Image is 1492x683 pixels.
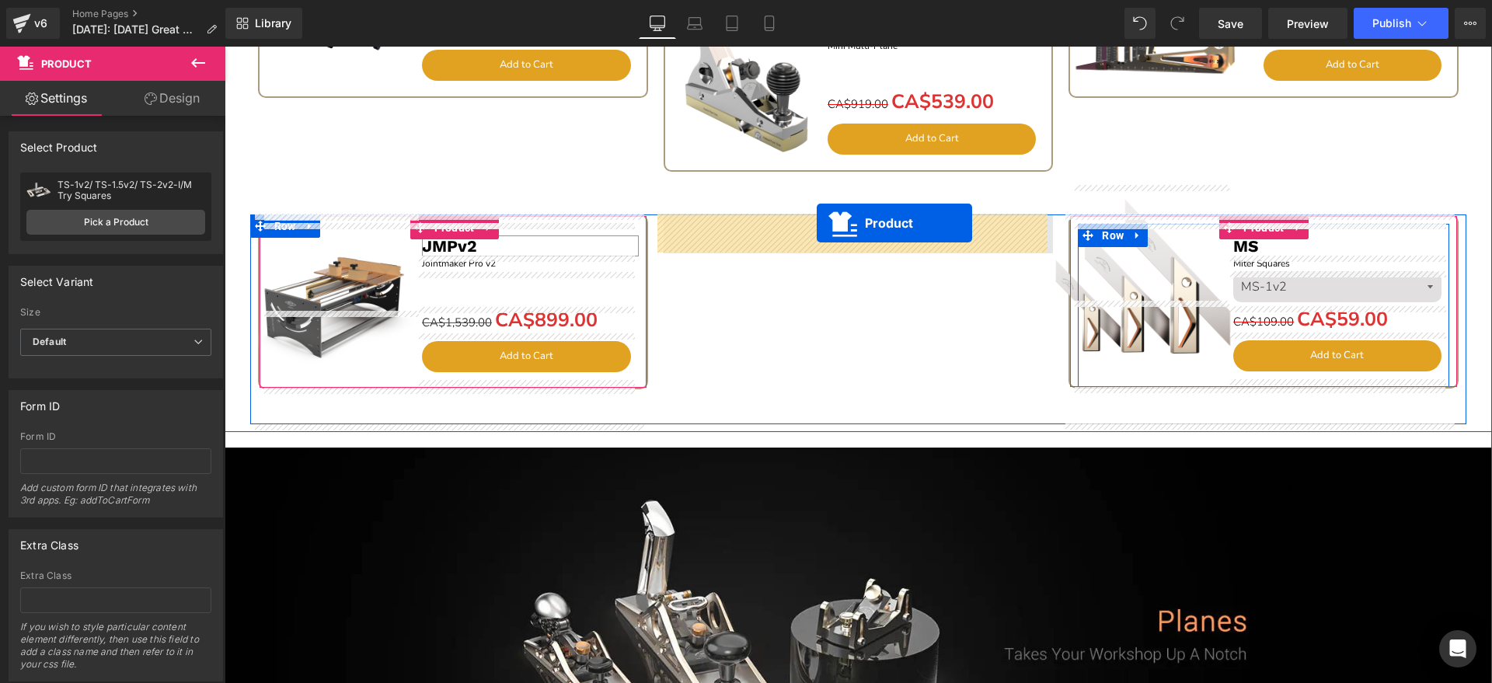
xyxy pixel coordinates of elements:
a: Expand / Collapse [903,177,923,200]
button: Undo [1124,8,1156,39]
p: Miter Squares [1009,210,1225,225]
img: pImage [26,178,51,203]
a: Home Pages [72,8,229,20]
div: Form ID [20,391,60,413]
span: Product [41,57,92,70]
button: More [1455,8,1486,39]
span: [DATE]: [DATE] Great Deal [72,23,200,36]
img: MS-1v2/ MS-1.5v2/ MS-2v2 Miter Squares [822,138,1016,332]
img: JMPv2 Jointmaker Pro v2 [21,168,195,342]
span: Add to Cart [275,302,329,316]
button: Add to Cart [197,294,406,326]
div: If you wish to style particular content element differently, then use this field to add a class n... [20,621,211,681]
span: CA$59.00 [1072,260,1163,286]
div: Form ID [20,431,211,442]
div: Open Intercom Messenger [1439,630,1476,667]
span: CA$109.00 [1009,267,1069,283]
div: Select Product [20,132,98,154]
a: Expand / Collapse [254,169,274,193]
span: Add to Cart [681,85,734,99]
div: Extra Class [20,570,211,581]
button: Add to Cart [1009,294,1218,325]
span: Preview [1287,16,1329,32]
a: Tablet [713,8,751,39]
button: Add to Cart [603,77,812,108]
button: Publish [1354,8,1448,39]
label: Size [20,307,211,322]
div: Add custom form ID that integrates with 3rd apps. Eg: addToCartForm [20,482,211,517]
b: Default [33,336,66,347]
div: v6 [31,13,51,33]
button: Redo [1162,8,1193,39]
span: Save [1218,16,1243,32]
b: MS [1009,190,1034,209]
a: Preview [1268,8,1347,39]
span: Add to Cart [1086,301,1139,315]
a: Expand / Collapse [75,168,96,191]
span: CA$919.00 [603,50,664,65]
span: Row [873,177,903,200]
a: Design [116,81,228,116]
span: CA$539.00 [667,42,769,68]
span: Row [46,168,75,191]
span: Product [1015,169,1063,193]
a: v6 [6,8,60,39]
button: Add to Cart [1039,3,1217,34]
a: Expand / Collapse [1063,169,1083,193]
a: Laptop [676,8,713,39]
button: Add to Cart [197,3,406,34]
span: Library [255,16,291,30]
span: Publish [1372,17,1411,30]
span: Add to Cart [275,11,329,25]
div: Select Variant [20,267,94,288]
b: JMPv2 [197,190,253,209]
a: Desktop [639,8,676,39]
p: Jointmaker Pro v2 [197,210,414,225]
span: Add to Cart [1101,11,1155,25]
a: New Library [225,8,302,39]
a: Mobile [751,8,788,39]
div: Extra Class [20,530,78,552]
span: Product [206,169,254,193]
span: CA$1,539.00 [197,268,267,284]
span: CA$899.00 [270,260,373,287]
a: Pick a Product [26,210,205,235]
div: TS-1v2/ TS-1.5v2/ TS-2v2-I/M Try Squares [58,179,205,201]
